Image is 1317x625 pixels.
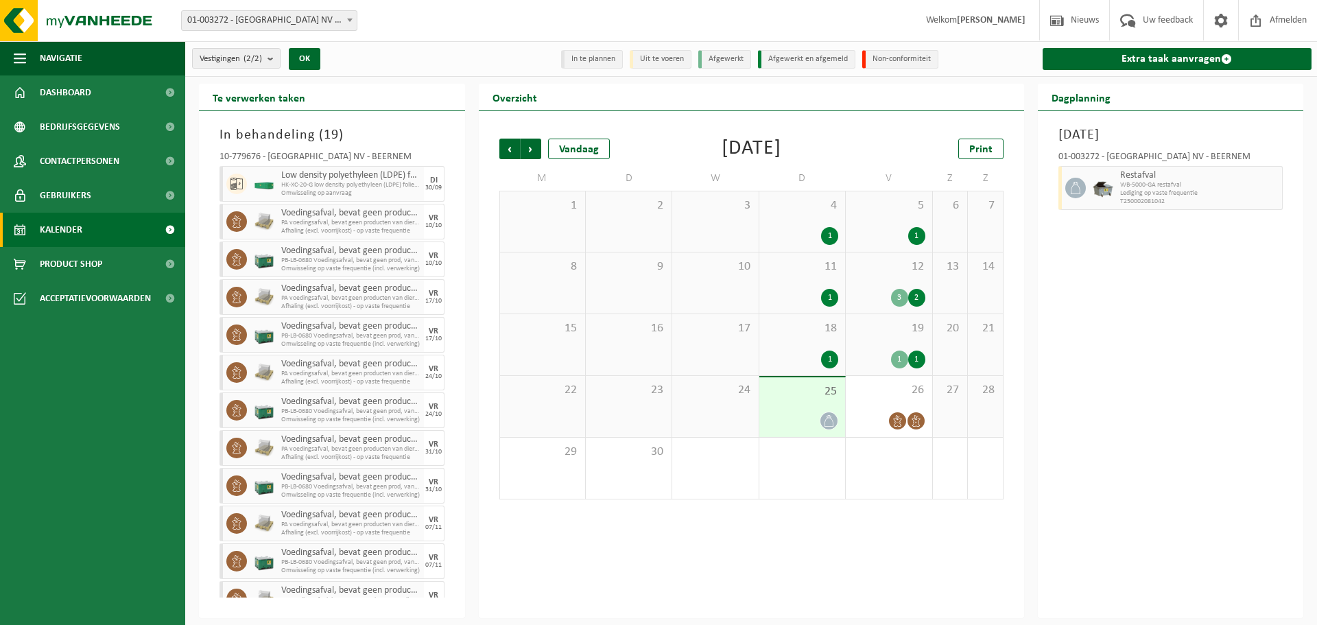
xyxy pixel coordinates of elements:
[933,166,968,191] td: Z
[1120,170,1279,181] span: Restafval
[975,259,995,274] span: 14
[853,259,925,274] span: 12
[1120,189,1279,198] span: Lediging op vaste frequentie
[40,75,91,110] span: Dashboard
[281,567,420,575] span: Omwisseling op vaste frequentie (incl. verwerking)
[891,289,908,307] div: 3
[200,49,262,69] span: Vestigingen
[507,198,578,213] span: 1
[499,166,586,191] td: M
[281,227,420,235] span: Afhaling (excl. voorrijkost) - op vaste frequentie
[586,166,672,191] td: D
[281,219,420,227] span: PA voedingsafval, bevat geen producten van dierlijke oorspr,
[425,298,442,305] div: 17/10
[1058,125,1283,145] h3: [DATE]
[766,384,838,399] span: 25
[281,529,420,537] span: Afhaling (excl. voorrijkost) - op vaste frequentie
[940,198,960,213] span: 6
[425,449,442,456] div: 31/10
[766,321,838,336] span: 18
[429,440,438,449] div: VR
[281,434,420,445] span: Voedingsafval, bevat geen producten van dierlijke oorsprong, gemengde verpakking (exclusief glas)
[219,152,444,166] div: 10-779676 - [GEOGRAPHIC_DATA] NV - BEERNEM
[1093,178,1113,198] img: WB-5000-GAL-GY-01
[429,554,438,562] div: VR
[958,139,1004,159] a: Print
[425,260,442,267] div: 10/10
[254,551,274,571] img: PB-LB-0680-HPE-GN-01
[254,513,274,534] img: LP-PA-00000-WDN-11
[846,166,932,191] td: V
[975,383,995,398] span: 28
[593,321,665,336] span: 16
[181,10,357,31] span: 01-003272 - BELGOSUC NV - BEERNEM
[281,265,420,273] span: Omwisseling op vaste frequentie (incl. verwerking)
[281,472,420,483] span: Voedingsafval, bevat geen producten van dierlijke oorsprong, gemengde verpakking (exclusief glas)
[425,411,442,418] div: 24/10
[853,321,925,336] span: 19
[281,332,420,340] span: PB-LB-0680 Voedingsafval, bevat geen prod, van dierl oorspr
[281,170,420,181] span: Low density polyethyleen (LDPE) folie, los, naturel/gekleurd (80/20)
[40,281,151,316] span: Acceptatievoorwaarden
[425,486,442,493] div: 31/10
[862,50,938,69] li: Non-conformiteit
[679,198,751,213] span: 3
[429,403,438,411] div: VR
[429,214,438,222] div: VR
[219,125,444,145] h3: In behandeling ( )
[429,365,438,373] div: VR
[821,289,838,307] div: 1
[969,144,993,155] span: Print
[908,227,925,245] div: 1
[281,359,420,370] span: Voedingsafval, bevat geen producten van dierlijke oorsprong, gemengde verpakking (exclusief glas)
[281,483,420,491] span: PB-LB-0680 Voedingsafval, bevat geen prod, van dierl oorspr
[254,287,274,307] img: LP-PA-00000-WDN-11
[722,139,781,159] div: [DATE]
[244,54,262,63] count: (2/2)
[289,48,320,70] button: OK
[593,383,665,398] span: 23
[199,84,319,110] h2: Te verwerken taken
[254,211,274,232] img: LP-PA-00000-WDN-11
[758,50,855,69] li: Afgewerkt en afgemeld
[429,516,438,524] div: VR
[254,325,274,345] img: PB-LB-0680-HPE-GN-01
[630,50,691,69] li: Uit te voeren
[593,445,665,460] span: 30
[40,247,102,281] span: Product Shop
[507,383,578,398] span: 22
[766,198,838,213] span: 4
[968,166,1003,191] td: Z
[281,558,420,567] span: PB-LB-0680 Voedingsafval, bevat geen prod, van dierl oorspr
[254,438,274,458] img: LP-PA-00000-WDN-11
[254,589,274,609] img: LP-PA-00000-WDN-11
[679,383,751,398] span: 24
[254,179,274,189] img: HK-XC-20-GN-00
[281,370,420,378] span: PA voedingsafval, bevat geen producten van dierlijke oorspr,
[281,283,420,294] span: Voedingsafval, bevat geen producten van dierlijke oorsprong, gemengde verpakking (exclusief glas)
[281,510,420,521] span: Voedingsafval, bevat geen producten van dierlijke oorsprong, gemengde verpakking (exclusief glas)
[254,362,274,383] img: LP-PA-00000-WDN-11
[1120,181,1279,189] span: WB-5000-GA restafval
[479,84,551,110] h2: Overzicht
[192,48,281,69] button: Vestigingen(2/2)
[425,373,442,380] div: 24/10
[507,445,578,460] span: 29
[281,189,420,198] span: Omwisseling op aanvraag
[281,521,420,529] span: PA voedingsafval, bevat geen producten van dierlijke oorspr,
[281,408,420,416] span: PB-LB-0680 Voedingsafval, bevat geen prod, van dierl oorspr
[507,321,578,336] span: 15
[281,321,420,332] span: Voedingsafval, bevat geen producten van dierlijke oorsprong, gemengde verpakking (exclusief glas)
[759,166,846,191] td: D
[429,327,438,335] div: VR
[281,208,420,219] span: Voedingsafval, bevat geen producten van dierlijke oorsprong, gemengde verpakking (exclusief glas)
[1038,84,1124,110] h2: Dagplanning
[821,227,838,245] div: 1
[429,290,438,298] div: VR
[254,475,274,496] img: PB-LB-0680-HPE-GN-01
[940,259,960,274] span: 13
[853,383,925,398] span: 26
[425,185,442,191] div: 30/09
[521,139,541,159] span: Volgende
[891,351,908,368] div: 1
